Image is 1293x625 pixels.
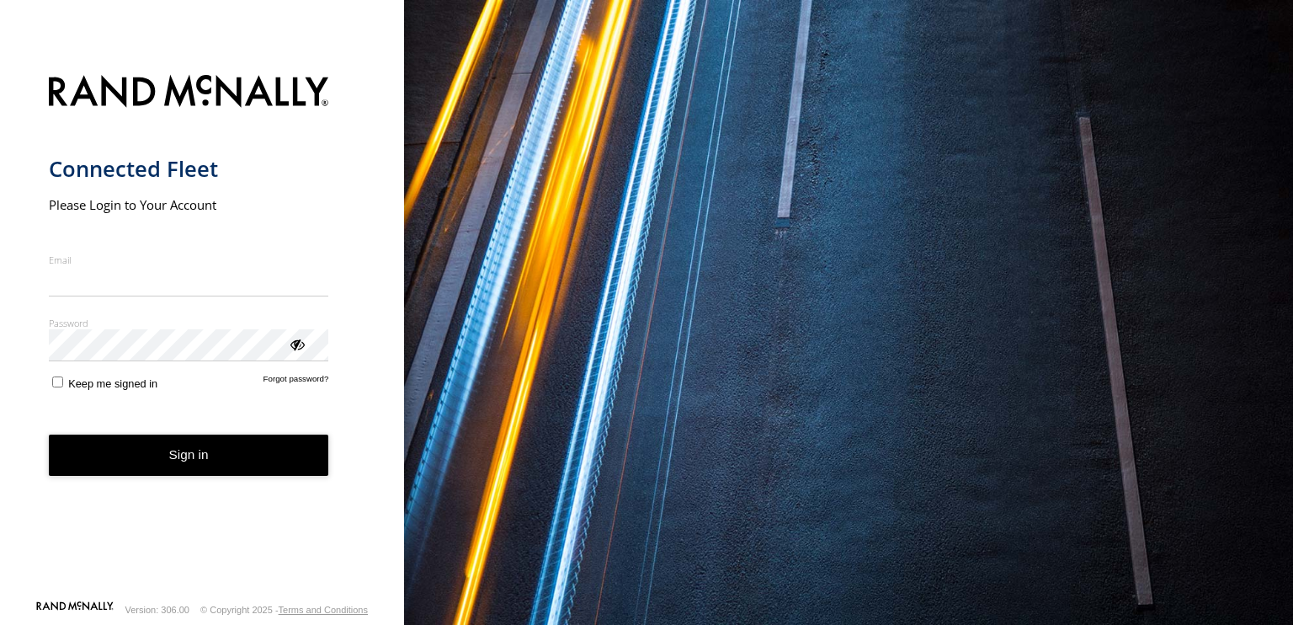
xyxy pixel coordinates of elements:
h2: Please Login to Your Account [49,196,329,213]
img: Rand McNally [49,72,329,115]
form: main [49,65,356,600]
a: Terms and Conditions [279,605,368,615]
div: Version: 306.00 [125,605,189,615]
label: Email [49,254,329,266]
button: Sign in [49,435,329,476]
input: Keep me signed in [52,377,63,387]
h1: Connected Fleet [49,155,329,183]
label: Password [49,317,329,329]
div: ViewPassword [288,335,305,352]
a: Forgot password? [263,374,329,390]
a: Visit our Website [36,601,114,618]
div: © Copyright 2025 - [200,605,368,615]
span: Keep me signed in [68,377,157,390]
